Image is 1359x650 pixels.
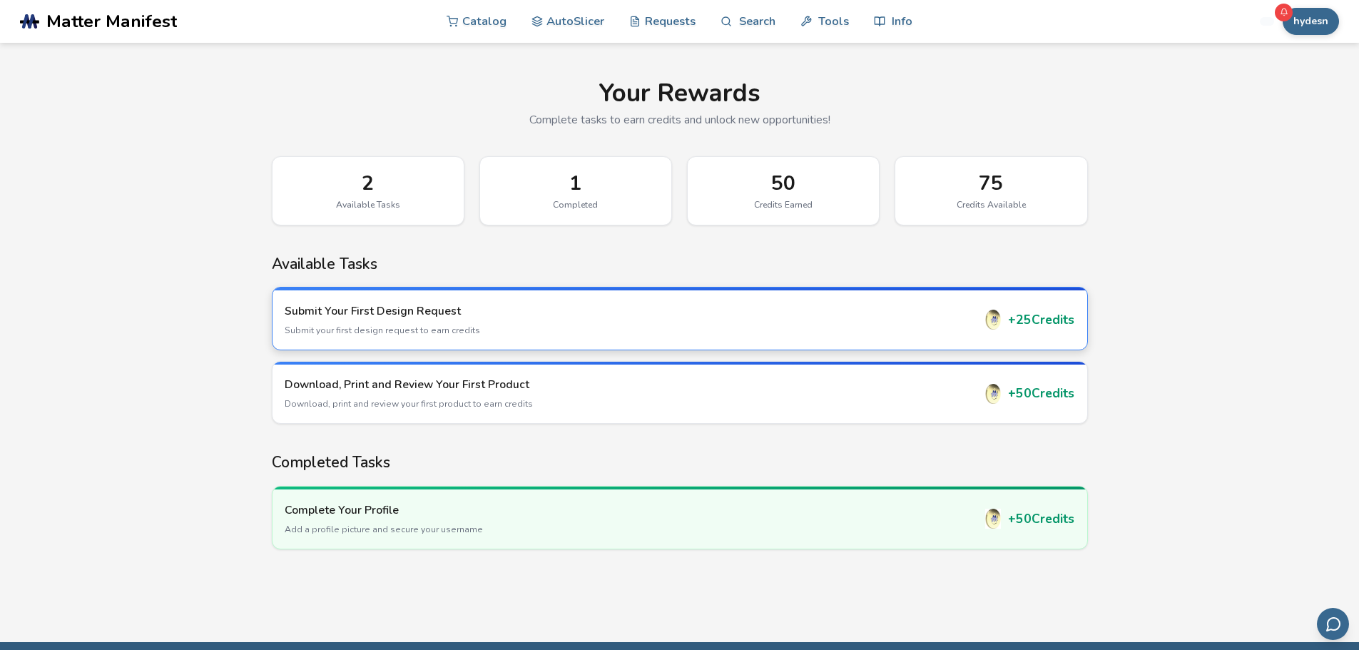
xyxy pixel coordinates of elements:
[983,310,1003,330] img: Mattercoin
[910,172,1072,195] div: 75
[983,310,1074,330] div: + 25 Credits
[285,377,973,392] h3: Download, Print and Review Your First Product
[983,384,1074,404] div: + 50 Credits
[983,509,1003,529] img: Mattercoin
[703,172,864,195] div: 50
[285,324,973,337] p: Submit your first design request to earn credits
[495,200,656,210] div: Completed
[46,11,177,31] span: Matter Manifest
[272,454,1088,471] h2: Completed Tasks
[983,384,1003,404] img: Mattercoin
[495,172,656,195] div: 1
[466,113,894,126] p: Complete tasks to earn credits and unlock new opportunities!
[1317,608,1349,640] button: Send feedback via email
[910,200,1072,210] div: Credits Available
[703,200,864,210] div: Credits Earned
[285,523,973,536] p: Add a profile picture and secure your username
[983,509,1074,529] div: + 50 Credits
[285,303,973,319] h3: Submit Your First Design Request
[285,502,973,518] h3: Complete Your Profile
[287,200,449,210] div: Available Tasks
[272,79,1088,108] h1: Your Rewards
[285,397,973,410] p: Download, print and review your first product to earn credits
[1283,8,1339,35] button: hydesn
[287,172,449,195] div: 2
[272,255,1088,273] h2: Available Tasks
